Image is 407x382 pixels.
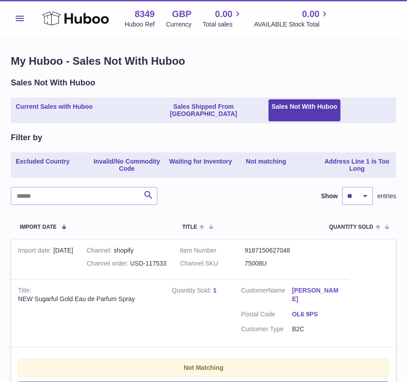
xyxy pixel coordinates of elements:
[203,8,243,29] a: 0.00 Total sales
[321,192,338,200] label: Show
[166,154,235,177] a: Waiting for Inventory
[20,224,57,230] span: Import date
[11,54,396,68] h1: My Huboo - Sales Not With Huboo
[302,8,319,20] span: 0.00
[11,240,80,279] td: [DATE]
[243,154,289,177] a: Not matching
[140,99,266,122] a: Sales Shipped From [GEOGRAPHIC_DATA]
[13,99,96,122] a: Current Sales with Huboo
[11,132,42,143] h2: Filter by
[18,287,31,296] strong: Title
[125,20,155,29] div: Huboo Ref
[241,325,292,333] dt: Customer Type
[254,8,330,29] a: 0.00 AVAILABLE Stock Total
[87,260,130,269] strong: Channel order
[241,286,292,306] dt: Name
[241,287,268,294] span: Customer
[213,287,217,294] a: 1
[18,247,54,256] strong: Import date
[182,224,197,230] span: Title
[87,247,114,256] strong: Channel
[183,364,224,371] strong: Not Matching
[292,325,343,333] dd: B2C
[87,259,166,268] div: USD-117533
[180,259,245,268] dt: Channel SKU
[292,286,343,303] a: [PERSON_NAME]
[245,259,309,268] dd: 75008U
[245,246,309,255] dd: 9187150627048
[292,310,343,319] a: OL6 9PS
[319,154,394,177] a: Address Line 1 is Too Long
[215,8,233,20] span: 0.00
[172,8,191,20] strong: GBP
[13,154,73,177] a: Excluded Country
[87,246,166,255] div: shopify
[18,295,158,303] div: NEW Sugarful Gold Eau de Parfum Spray
[134,8,155,20] strong: 8349
[180,246,245,255] dt: Item Number
[268,99,340,122] a: Sales Not With Huboo
[172,287,213,296] strong: Quantity Sold
[203,20,243,29] span: Total sales
[11,77,95,88] h2: Sales Not With Huboo
[89,154,165,177] a: Invalid/No Commodity Code
[377,192,396,200] span: entries
[254,20,330,29] span: AVAILABLE Stock Total
[329,224,373,230] span: Quantity Sold
[166,20,192,29] div: Currency
[241,310,292,321] dt: Postal Code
